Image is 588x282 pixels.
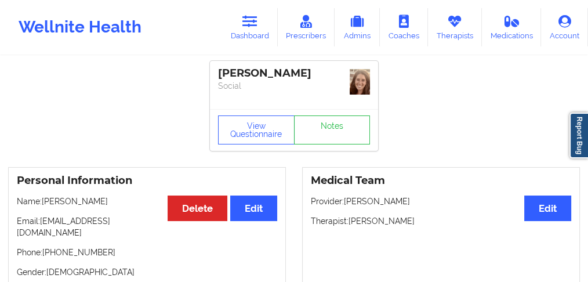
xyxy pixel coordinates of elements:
p: Phone: [PHONE_NUMBER] [17,247,277,258]
a: Dashboard [222,8,278,46]
a: Notes [294,115,371,144]
p: Social [218,80,370,92]
h3: Medical Team [311,174,571,187]
div: [PERSON_NAME] [218,67,370,80]
a: Therapists [428,8,482,46]
a: Medications [482,8,542,46]
button: Delete [168,196,227,220]
p: Therapist: [PERSON_NAME] [311,215,571,227]
p: Name: [PERSON_NAME] [17,196,277,207]
p: Provider: [PERSON_NAME] [311,196,571,207]
h3: Personal Information [17,174,277,187]
a: Prescribers [278,8,335,46]
button: Edit [524,196,571,220]
a: Coaches [380,8,428,46]
img: DiPietro_photo.png [350,69,370,95]
p: Gender: [DEMOGRAPHIC_DATA] [17,266,277,278]
a: Report Bug [569,113,588,158]
a: Admins [335,8,380,46]
button: Edit [230,196,277,220]
button: View Questionnaire [218,115,295,144]
a: Account [541,8,588,46]
p: Email: [EMAIL_ADDRESS][DOMAIN_NAME] [17,215,277,238]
